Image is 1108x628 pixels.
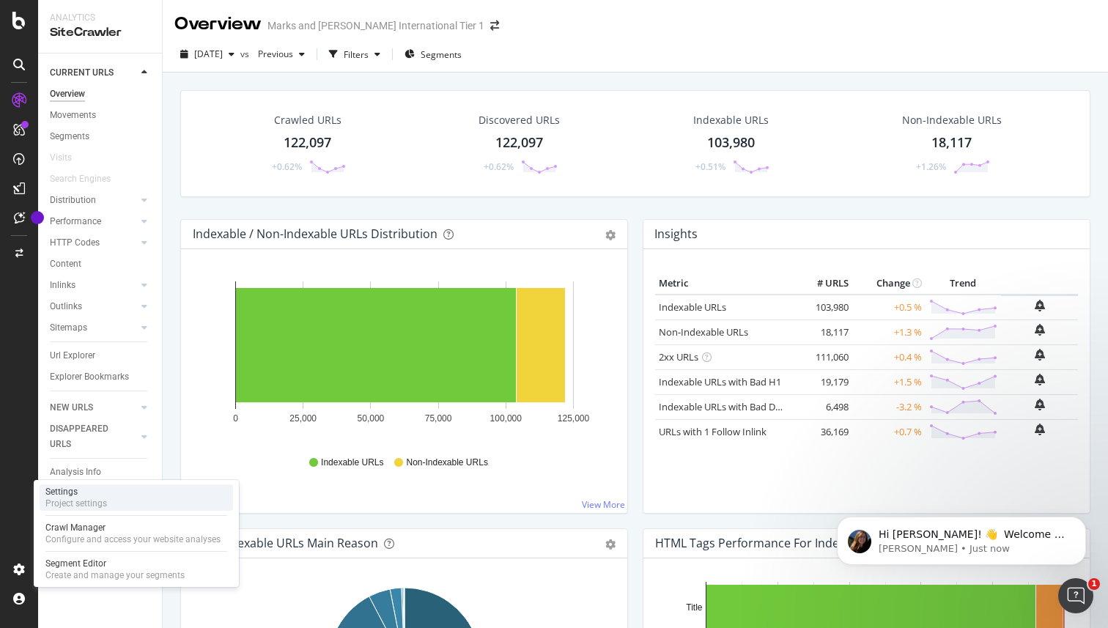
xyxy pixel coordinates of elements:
[1035,399,1045,410] div: bell-plus
[1035,324,1045,336] div: bell-plus
[50,278,75,293] div: Inlinks
[659,300,726,314] a: Indexable URLs
[582,498,625,511] a: View More
[50,214,101,229] div: Performance
[707,133,755,152] div: 103,980
[605,539,616,550] div: gear
[40,556,233,583] a: Segment EditorCreate and manage your segments
[252,48,293,60] span: Previous
[1035,349,1045,361] div: bell-plus
[50,129,152,144] a: Segments
[654,224,698,244] h4: Insights
[194,48,223,60] span: 2025 Aug. 30th
[794,273,852,295] th: # URLS
[50,86,85,102] div: Overview
[659,325,748,339] a: Non-Indexable URLs
[50,256,152,272] a: Content
[1035,374,1045,385] div: bell-plus
[794,295,852,320] td: 103,980
[852,273,926,295] th: Change
[1088,578,1100,590] span: 1
[233,413,238,424] text: 0
[50,171,111,187] div: Search Engines
[1058,578,1093,613] iframe: Intercom live chat
[50,278,137,293] a: Inlinks
[50,86,152,102] a: Overview
[50,400,137,415] a: NEW URLS
[50,150,72,166] div: Visits
[50,369,152,385] a: Explorer Bookmarks
[240,48,252,60] span: vs
[50,171,125,187] a: Search Engines
[50,235,100,251] div: HTTP Codes
[490,413,522,424] text: 100,000
[484,160,514,173] div: +0.62%
[284,133,331,152] div: 122,097
[50,421,124,452] div: DISAPPEARED URLS
[358,413,385,424] text: 50,000
[174,43,240,66] button: [DATE]
[45,558,185,569] div: Segment Editor
[50,129,89,144] div: Segments
[794,369,852,394] td: 19,179
[50,193,96,208] div: Distribution
[852,344,926,369] td: +0.4 %
[605,230,616,240] div: gear
[45,486,107,498] div: Settings
[902,113,1002,128] div: Non-Indexable URLs
[289,413,317,424] text: 25,000
[425,413,452,424] text: 75,000
[50,348,152,363] a: Url Explorer
[50,299,137,314] a: Outlinks
[495,133,543,152] div: 122,097
[193,273,616,443] div: A chart.
[399,43,468,66] button: Segments
[1035,424,1045,435] div: bell-plus
[50,108,96,123] div: Movements
[659,375,781,388] a: Indexable URLs with Bad H1
[794,344,852,369] td: 111,060
[490,21,499,31] div: arrow-right-arrow-left
[50,348,95,363] div: Url Explorer
[50,214,137,229] a: Performance
[852,295,926,320] td: +0.5 %
[50,465,152,480] a: Analysis Info
[50,400,93,415] div: NEW URLS
[794,319,852,344] td: 18,117
[1035,300,1045,311] div: bell-plus
[50,193,137,208] a: Distribution
[852,319,926,344] td: +1.3 %
[50,320,87,336] div: Sitemaps
[916,160,946,173] div: +1.26%
[193,226,437,241] div: Indexable / Non-Indexable URLs Distribution
[321,457,383,469] span: Indexable URLs
[695,160,725,173] div: +0.51%
[50,235,137,251] a: HTTP Codes
[31,211,44,224] div: Tooltip anchor
[50,65,114,81] div: CURRENT URLS
[852,369,926,394] td: +1.5 %
[479,113,560,128] div: Discovered URLs
[926,273,1001,295] th: Trend
[815,486,1108,588] iframe: Intercom notifications message
[45,522,221,533] div: Crawl Manager
[693,113,769,128] div: Indexable URLs
[50,108,152,123] a: Movements
[174,12,262,37] div: Overview
[794,419,852,444] td: 36,169
[45,569,185,581] div: Create and manage your segments
[45,533,221,545] div: Configure and access your website analyses
[50,24,150,41] div: SiteCrawler
[50,65,137,81] a: CURRENT URLS
[50,465,101,480] div: Analysis Info
[50,150,86,166] a: Visits
[50,320,137,336] a: Sitemaps
[659,400,819,413] a: Indexable URLs with Bad Description
[323,43,386,66] button: Filters
[558,413,590,424] text: 125,000
[686,602,703,613] text: Title
[852,394,926,419] td: -3.2 %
